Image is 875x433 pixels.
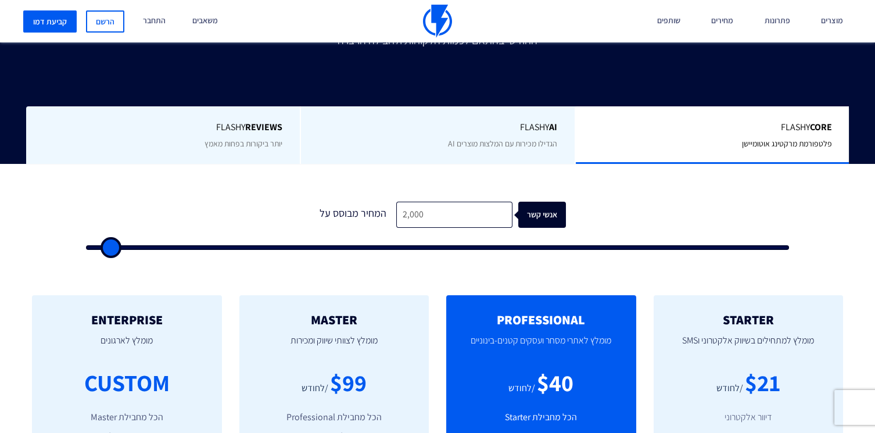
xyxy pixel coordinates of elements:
[537,366,573,399] div: $40
[49,313,205,327] h2: ENTERPRISE
[309,202,396,228] div: המחיר מבוסס על
[84,366,170,399] div: CUSTOM
[549,121,557,133] b: AI
[464,327,619,366] p: מומלץ לאתרי מסחר ועסקים קטנים-בינוניים
[257,327,412,366] p: מומלץ לצוותי שיווק ומכירות
[745,366,780,399] div: $21
[318,121,557,134] span: Flashy
[671,313,826,327] h2: STARTER
[464,411,619,424] li: הכל מחבילת Starter
[448,138,557,149] span: הגדילו מכירות עם המלצות מוצרים AI
[205,138,282,149] span: יותר ביקורות בפחות מאמץ
[44,121,283,134] span: Flashy
[741,138,831,149] span: פלטפורמת מרקטינג אוטומיישן
[86,10,124,33] a: הרשם
[302,382,328,395] div: /לחודש
[23,10,77,33] a: קביעת דמו
[716,382,743,395] div: /לחודש
[671,411,826,424] li: דיוור אלקטרוני
[593,121,832,134] span: Flashy
[257,411,412,424] li: הכל מחבילת Professional
[508,382,535,395] div: /לחודש
[330,366,367,399] div: $99
[530,202,578,228] div: אנשי קשר
[245,121,282,133] b: REVIEWS
[49,327,205,366] p: מומלץ לארגונים
[809,121,831,133] b: Core
[257,313,412,327] h2: MASTER
[671,327,826,366] p: מומלץ למתחילים בשיווק אלקטרוני וSMS
[49,411,205,424] li: הכל מחבילת Master
[464,313,619,327] h2: PROFESSIONAL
